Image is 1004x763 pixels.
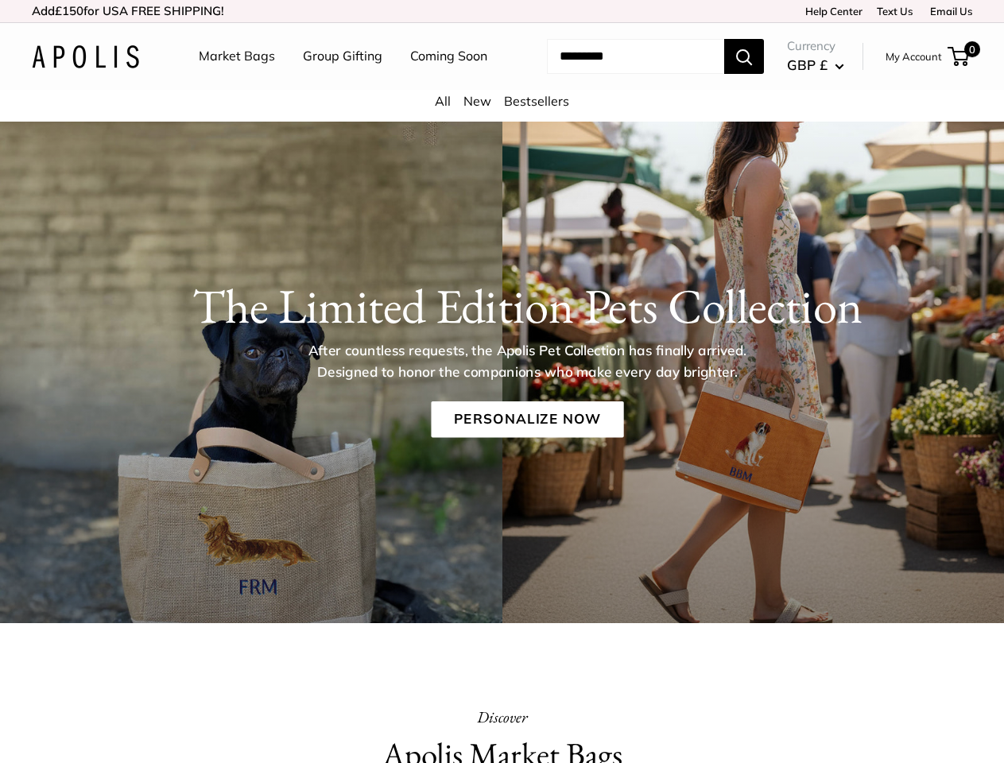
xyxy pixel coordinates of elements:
[303,45,382,68] a: Group Gifting
[199,45,275,68] a: Market Bags
[431,401,623,438] a: Personalize Now
[435,93,451,109] a: All
[886,47,942,66] a: My Account
[463,93,491,109] a: New
[724,39,764,74] button: Search
[55,3,83,18] span: £150
[800,5,863,17] a: Help Center
[787,56,828,73] span: GBP £
[787,35,844,57] span: Currency
[504,93,569,109] a: Bestsellers
[949,47,969,66] a: 0
[787,52,844,78] button: GBP £
[281,340,773,382] p: After countless requests, the Apolis Pet Collection has finally arrived. Designed to honor the co...
[80,277,974,335] h1: The Limited Edition Pets Collection
[964,41,980,57] span: 0
[547,39,724,74] input: Search...
[32,45,139,68] img: Apolis
[877,5,913,17] a: Text Us
[410,45,487,68] a: Coming Soon
[925,5,972,17] a: Email Us
[267,703,738,731] p: Discover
